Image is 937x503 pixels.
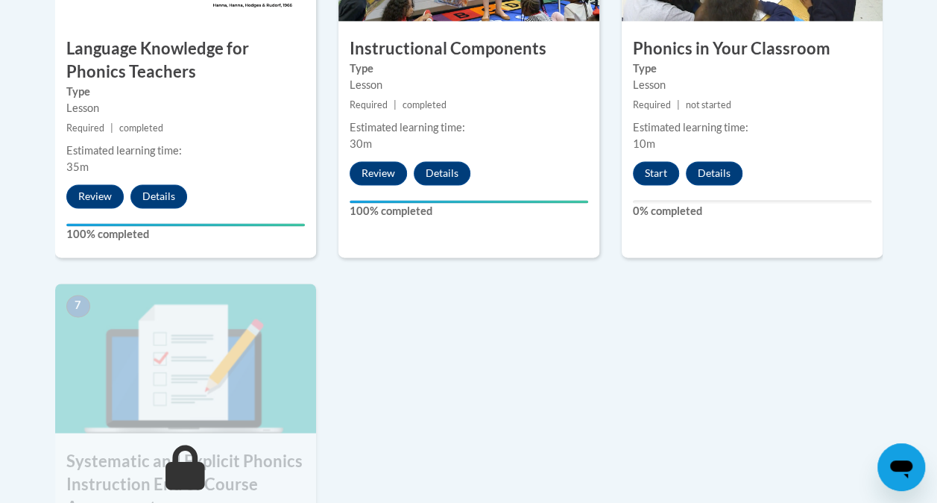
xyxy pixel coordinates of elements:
h3: Instructional Components [338,37,599,60]
label: 100% completed [350,203,588,219]
span: 10m [633,137,655,150]
label: Type [633,60,871,77]
span: 30m [350,137,372,150]
div: Your progress [350,200,588,203]
span: Required [66,122,104,134]
button: Review [350,161,407,185]
label: Type [350,60,588,77]
div: Estimated learning time: [633,119,871,136]
span: 7 [66,295,90,317]
button: Details [130,184,187,208]
label: 100% completed [66,226,305,243]
div: Your progress [66,223,305,226]
div: Lesson [633,77,871,93]
button: Details [414,161,470,185]
h3: Language Knowledge for Phonics Teachers [55,37,316,84]
span: 35m [66,160,89,173]
h3: Phonics in Your Classroom [622,37,883,60]
button: Details [686,161,742,185]
label: Type [66,84,305,100]
span: completed [119,122,163,134]
span: Required [350,99,388,110]
div: Estimated learning time: [350,119,588,136]
div: Lesson [350,77,588,93]
div: Lesson [66,100,305,116]
span: not started [686,99,731,110]
span: | [110,122,113,134]
label: 0% completed [633,203,871,219]
img: Course Image [55,284,316,433]
span: | [394,99,397,110]
div: Estimated learning time: [66,143,305,159]
span: | [677,99,680,110]
span: Required [633,99,671,110]
button: Review [66,184,124,208]
iframe: Button to launch messaging window [877,443,925,491]
span: completed [403,99,447,110]
button: Start [633,161,679,185]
